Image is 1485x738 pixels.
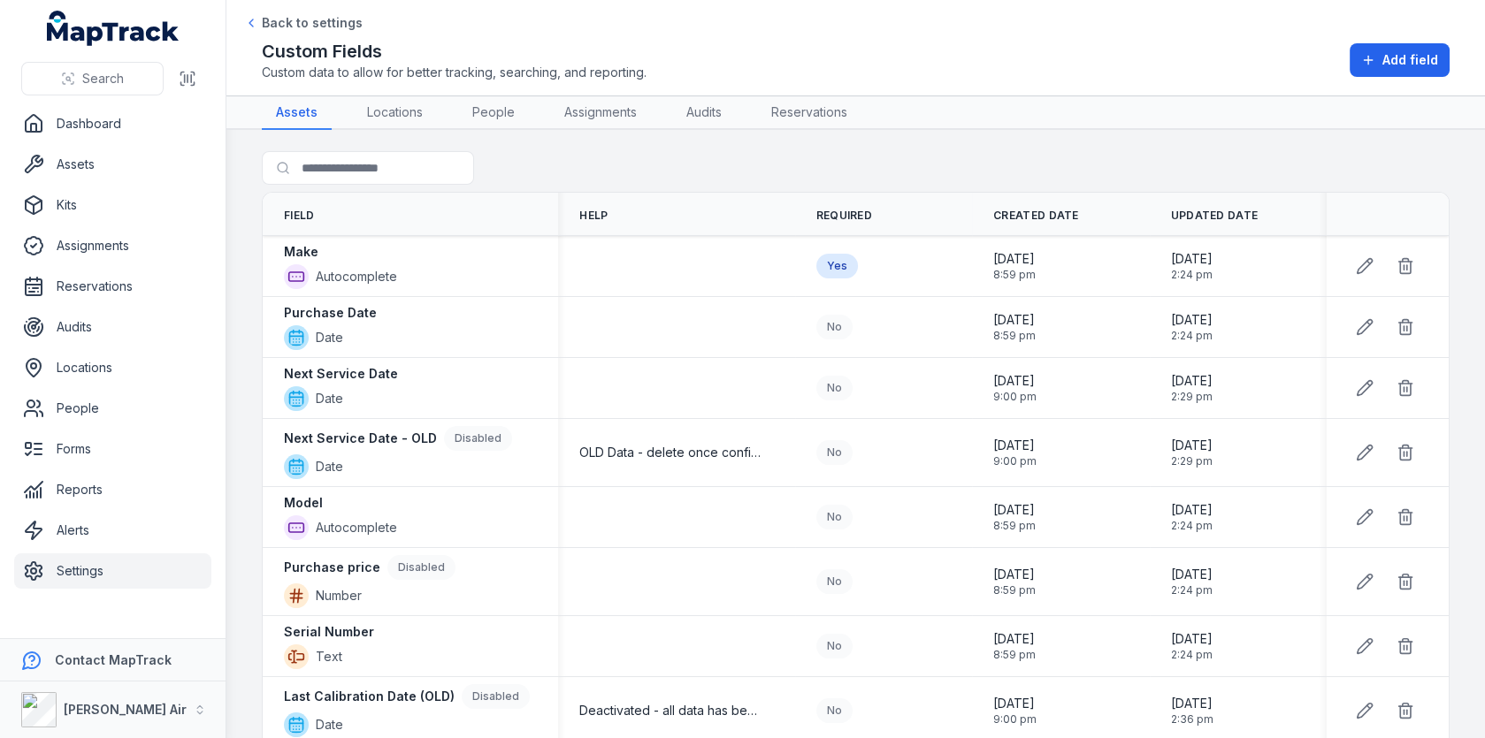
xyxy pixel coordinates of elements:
[262,64,647,81] span: Custom data to allow for better tracking, searching, and reporting.
[816,505,853,529] div: No
[14,431,211,467] a: Forms
[993,501,1036,519] span: [DATE]
[993,437,1037,454] span: [DATE]
[993,583,1036,597] span: 8:59 pm
[993,268,1036,282] span: 8:59 pm
[579,209,608,223] span: Help
[993,519,1036,533] span: 8:59 pm
[1382,51,1438,69] span: Add field
[816,376,853,400] div: No
[1171,519,1213,533] span: 2:24 pm
[284,209,315,223] span: Field
[816,698,853,723] div: No
[284,623,374,641] strong: Serial Number
[993,372,1037,390] span: [DATE]
[1171,390,1213,404] span: 2:29 pm
[458,96,529,130] a: People
[993,311,1036,329] span: [DATE]
[1171,566,1213,583] span: [DATE]
[993,437,1037,468] time: 11/11/2024, 9:00:32 pm
[1171,712,1213,727] span: 2:36 pm
[262,39,647,64] h2: Custom Fields
[14,553,211,589] a: Settings
[262,14,363,32] span: Back to settings
[444,426,512,451] div: Disabled
[1171,250,1213,268] span: [DATE]
[816,634,853,658] div: No
[1171,437,1213,468] time: 29/01/2025, 2:29:30 pm
[1350,43,1450,77] button: Add field
[1171,437,1213,454] span: [DATE]
[14,391,211,426] a: People
[316,587,362,605] span: Number
[47,11,180,46] a: MapTrack
[993,566,1036,583] span: [DATE]
[993,250,1036,282] time: 11/11/2024, 8:59:15 pm
[244,14,363,32] a: Back to settings
[316,329,343,346] span: Date
[816,315,853,339] div: No
[993,566,1036,597] time: 11/11/2024, 8:59:54 pm
[1171,501,1213,533] time: 29/01/2025, 2:24:12 pm
[1171,311,1213,329] span: [DATE]
[1171,250,1213,282] time: 29/01/2025, 2:24:09 pm
[14,269,211,304] a: Reservations
[316,519,397,536] span: Autocomplete
[316,648,342,666] span: Text
[14,228,211,263] a: Assignments
[1171,372,1213,390] span: [DATE]
[14,513,211,548] a: Alerts
[816,209,872,223] span: Required
[284,430,437,447] strong: Next Service Date - OLD
[993,695,1037,712] span: [DATE]
[14,187,211,223] a: Kits
[1171,583,1213,597] span: 2:24 pm
[816,440,853,465] div: No
[993,209,1079,223] span: Created Date
[1171,695,1213,727] time: 29/01/2025, 2:36:00 pm
[993,501,1036,533] time: 11/11/2024, 8:59:21 pm
[993,390,1037,404] span: 9:00 pm
[14,106,211,141] a: Dashboard
[316,716,343,734] span: Date
[1171,454,1213,468] span: 2:29 pm
[21,62,164,95] button: Search
[284,688,455,705] strong: Last Calibration Date (OLD)
[1171,372,1213,404] time: 29/01/2025, 2:29:47 pm
[816,569,853,594] div: No
[1171,311,1213,343] time: 29/01/2025, 2:24:09 pm
[462,684,530,709] div: Disabled
[1171,501,1213,519] span: [DATE]
[1171,648,1213,662] span: 2:24 pm
[579,444,763,461] span: OLD Data - delete once confirmed this is no longer needed
[993,372,1037,404] time: 11/11/2024, 9:00:10 pm
[284,559,380,576] strong: Purchase price
[993,630,1036,648] span: [DATE]
[14,472,211,507] a: Reports
[993,311,1036,343] time: 11/11/2024, 8:59:37 pm
[82,70,124,87] span: Search
[55,652,172,667] strong: Contact MapTrack
[550,96,651,130] a: Assignments
[1171,268,1213,282] span: 2:24 pm
[757,96,861,130] a: Reservations
[14,309,211,345] a: Audits
[816,254,858,278] div: Yes
[284,243,318,261] strong: Make
[993,648,1036,662] span: 8:59 pm
[579,702,763,719] span: Deactivated - all data has been copied to the "Last Service Date". Please delete when confirmed
[316,268,397,285] span: Autocomplete
[993,250,1036,268] span: [DATE]
[993,630,1036,662] time: 11/11/2024, 8:59:28 pm
[993,712,1037,727] span: 9:00 pm
[387,555,455,580] div: Disabled
[14,147,211,182] a: Assets
[672,96,736,130] a: Audits
[993,329,1036,343] span: 8:59 pm
[284,304,377,322] strong: Purchase Date
[316,458,343,476] span: Date
[993,695,1037,727] time: 11/11/2024, 9:00:03 pm
[353,96,437,130] a: Locations
[284,365,398,383] strong: Next Service Date
[64,702,187,717] strong: [PERSON_NAME] Air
